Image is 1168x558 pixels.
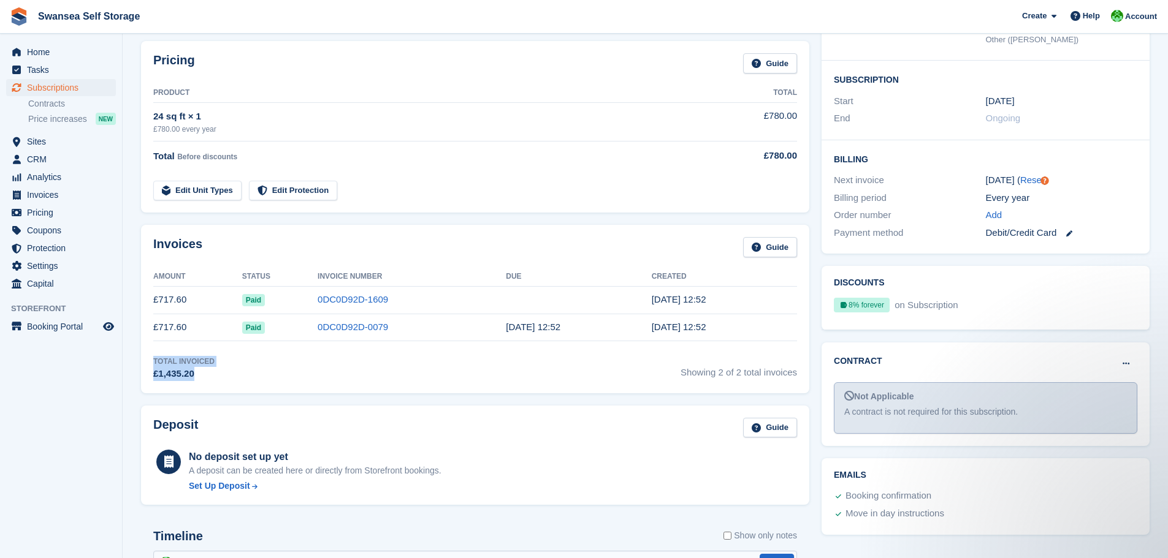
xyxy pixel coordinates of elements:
[1125,10,1157,23] span: Account
[153,367,215,381] div: £1,435.20
[242,294,265,306] span: Paid
[681,356,797,381] span: Showing 2 of 2 total invoices
[189,450,441,464] div: No deposit set up yet
[834,173,985,187] div: Next invoice
[242,267,318,287] th: Status
[834,298,890,312] div: 8% forever
[834,191,985,205] div: Billing period
[834,73,1137,85] h2: Subscription
[96,113,116,125] div: NEW
[834,355,882,368] h2: Contract
[6,204,116,221] a: menu
[189,464,441,477] p: A deposit can be created here or directly from Storefront bookings.
[834,208,985,222] div: Order number
[1039,175,1050,186] div: Tooltip anchor
[6,79,116,96] a: menu
[723,529,797,542] label: Show only notes
[153,356,215,367] div: Total Invoiced
[698,83,797,103] th: Total
[6,61,116,78] a: menu
[6,318,116,335] a: menu
[986,173,1137,187] div: [DATE] ( )
[723,529,731,542] input: Show only notes
[652,322,706,332] time: 2024-10-01 11:52:17 UTC
[6,275,116,292] a: menu
[743,418,797,438] a: Guide
[743,53,797,74] a: Guide
[27,239,101,257] span: Protection
[845,489,931,503] div: Booking confirmation
[6,168,116,186] a: menu
[506,267,651,287] th: Due
[33,6,145,26] a: Swansea Self Storage
[743,237,797,257] a: Guide
[986,191,1137,205] div: Every year
[698,102,797,141] td: £780.00
[986,226,1137,240] div: Debit/Credit Card
[6,133,116,150] a: menu
[153,286,242,314] td: £717.60
[153,267,242,287] th: Amount
[10,7,28,26] img: stora-icon-8386f47178a22dfd0bd8f6a31ec36ba5ce8667c1dd55bd0f319d3a0aa187defe.svg
[834,226,985,240] div: Payment method
[844,405,1127,418] div: A contract is not required for this subscription.
[506,322,560,332] time: 2024-10-02 11:52:16 UTC
[153,83,698,103] th: Product
[6,151,116,168] a: menu
[153,418,198,438] h2: Deposit
[153,314,242,341] td: £717.60
[834,278,1137,288] h2: Discounts
[27,151,101,168] span: CRM
[27,318,101,335] span: Booking Portal
[153,124,698,135] div: £780.00 every year
[153,237,202,257] h2: Invoices
[845,507,944,521] div: Move in day instructions
[177,153,237,161] span: Before discounts
[28,98,116,110] a: Contracts
[1020,175,1044,185] a: Reset
[1083,10,1100,22] span: Help
[318,267,506,287] th: Invoice Number
[698,149,797,163] div: £780.00
[28,112,116,126] a: Price increases NEW
[27,275,101,292] span: Capital
[27,204,101,221] span: Pricing
[834,94,985,108] div: Start
[28,113,87,125] span: Price increases
[652,267,797,287] th: Created
[834,153,1137,165] h2: Billing
[986,34,1137,46] div: Other ([PERSON_NAME])
[27,186,101,203] span: Invoices
[27,79,101,96] span: Subscriptions
[153,110,698,124] div: 24 sq ft × 1
[153,181,242,201] a: Edit Unit Types
[11,303,122,315] span: Storefront
[6,239,116,257] a: menu
[27,61,101,78] span: Tasks
[1022,10,1047,22] span: Create
[318,294,388,304] a: 0DC0D92D-1609
[986,208,1002,222] a: Add
[986,94,1015,108] time: 2024-10-01 00:00:00 UTC
[834,111,985,126] div: End
[986,113,1021,123] span: Ongoing
[6,43,116,61] a: menu
[189,480,250,492] div: Set Up Deposit
[27,168,101,186] span: Analytics
[6,222,116,239] a: menu
[242,322,265,334] span: Paid
[1111,10,1123,22] img: Andrew Robbins
[249,181,337,201] a: Edit Protection
[6,186,116,203] a: menu
[153,151,175,161] span: Total
[844,390,1127,403] div: Not Applicable
[153,53,195,74] h2: Pricing
[27,222,101,239] span: Coupons
[153,529,203,543] h2: Timeline
[652,294,706,304] time: 2025-10-01 11:52:55 UTC
[27,257,101,274] span: Settings
[834,470,1137,480] h2: Emails
[101,319,116,334] a: Preview store
[189,480,441,492] a: Set Up Deposit
[892,300,958,310] span: on Subscription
